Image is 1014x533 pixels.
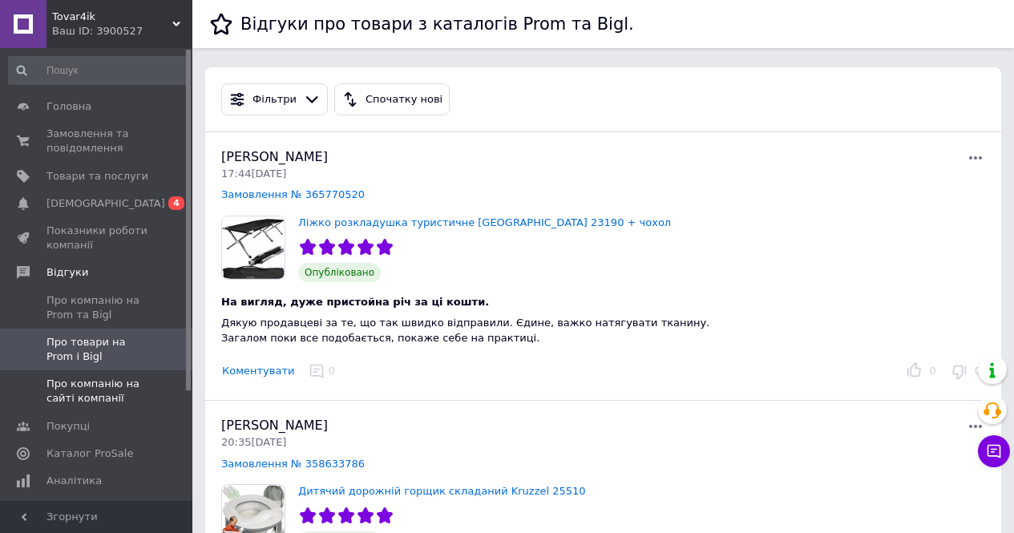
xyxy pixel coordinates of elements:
span: Показники роботи компанії [46,224,148,252]
span: Аналітика [46,474,102,488]
div: Фільтри [249,91,300,108]
div: Спочатку нові [362,91,446,108]
span: Покупці [46,419,90,434]
span: Товари та послуги [46,169,148,184]
a: Замовлення № 365770520 [221,188,365,200]
span: Опубліковано [298,263,381,282]
span: Tovar4ik [52,10,172,24]
a: Дитячий дорожній горщик складаний Kruzzel 25510 [298,485,586,497]
span: Дякую продавцеві за те, що так швидко відправили. Єдине, важко натягувати тканину. Загалом поки в... [221,317,709,344]
button: Коментувати [221,363,295,380]
span: Головна [46,99,91,114]
img: Ліжко розкладушка туристичне Trizand 23190 + чохол [222,216,285,279]
span: 4 [168,196,184,210]
input: Пошук [8,56,189,85]
button: Спочатку нові [334,83,450,115]
a: Замовлення № 358633786 [221,458,365,470]
h1: Відгуки про товари з каталогів Prom та Bigl. [240,14,634,34]
span: 17:44[DATE] [221,168,286,180]
button: Фільтри [221,83,328,115]
div: Ваш ID: 3900527 [52,24,192,38]
span: Про компанію на Prom та Bigl [46,293,148,322]
button: Чат з покупцем [978,435,1010,467]
span: Замовлення та повідомлення [46,127,148,155]
span: 20:35[DATE] [221,436,286,448]
a: Ліжко розкладушка туристичне [GEOGRAPHIC_DATA] 23190 + чохол [298,216,671,228]
span: [DEMOGRAPHIC_DATA] [46,196,165,211]
span: [PERSON_NAME] [221,418,328,433]
span: Про товари на Prom і Bigl [46,335,148,364]
span: На вигляд, дуже пристойна річ за ці кошти. [221,296,489,308]
span: Відгуки [46,265,88,280]
span: Про компанію на сайті компанії [46,377,148,406]
span: [PERSON_NAME] [221,149,328,164]
span: Каталог ProSale [46,446,133,461]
